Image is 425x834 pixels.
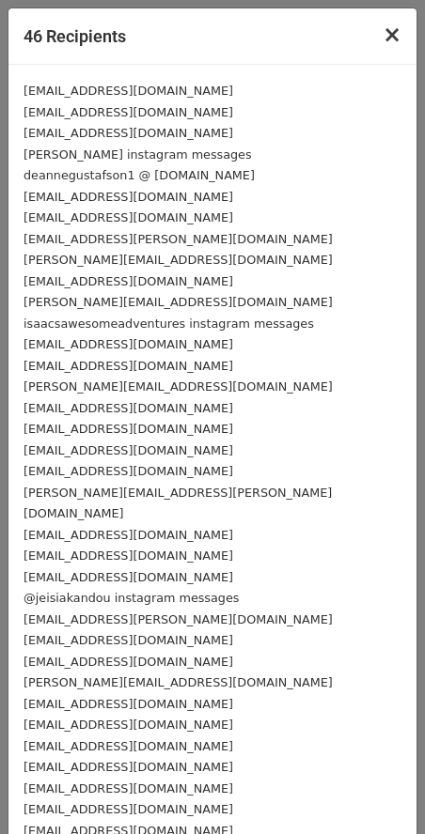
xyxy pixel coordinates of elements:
[24,84,233,98] small: [EMAIL_ADDRESS][DOMAIN_NAME]
[24,697,233,711] small: [EMAIL_ADDRESS][DOMAIN_NAME]
[331,744,425,834] iframe: Chat Widget
[24,401,233,415] small: [EMAIL_ADDRESS][DOMAIN_NAME]
[24,232,333,246] small: [EMAIL_ADDRESS][PERSON_NAME][DOMAIN_NAME]
[24,570,233,584] small: [EMAIL_ADDRESS][DOMAIN_NAME]
[24,591,239,605] small: @jeisiakandou instagram messages
[24,781,233,795] small: [EMAIL_ADDRESS][DOMAIN_NAME]
[24,253,333,267] small: [PERSON_NAME][EMAIL_ADDRESS][DOMAIN_NAME]
[24,718,233,732] small: [EMAIL_ADDRESS][DOMAIN_NAME]
[24,443,233,457] small: [EMAIL_ADDRESS][DOMAIN_NAME]
[24,359,233,373] small: [EMAIL_ADDRESS][DOMAIN_NAME]
[24,802,233,816] small: [EMAIL_ADDRESS][DOMAIN_NAME]
[24,422,233,436] small: [EMAIL_ADDRESS][DOMAIN_NAME]
[24,168,255,182] small: deannegustafson1 @ [DOMAIN_NAME]
[24,675,333,689] small: [PERSON_NAME][EMAIL_ADDRESS][DOMAIN_NAME]
[24,337,233,351] small: [EMAIL_ADDRESS][DOMAIN_NAME]
[368,8,417,61] button: Close
[24,464,233,478] small: [EMAIL_ADDRESS][DOMAIN_NAME]
[24,612,333,648] small: [EMAIL_ADDRESS][PERSON_NAME][DOMAIN_NAME] [EMAIL_ADDRESS][DOMAIN_NAME]
[24,317,314,331] small: isaacsawesomeadventures instagram messages
[24,379,333,394] small: [PERSON_NAME][EMAIL_ADDRESS][DOMAIN_NAME]
[24,274,233,288] small: [EMAIL_ADDRESS][DOMAIN_NAME]
[24,739,233,753] small: [EMAIL_ADDRESS][DOMAIN_NAME]
[24,548,233,563] small: [EMAIL_ADDRESS][DOMAIN_NAME]
[24,528,233,542] small: [EMAIL_ADDRESS][DOMAIN_NAME]
[383,22,401,48] span: ×
[24,486,332,521] small: [PERSON_NAME][EMAIL_ADDRESS][PERSON_NAME][DOMAIN_NAME]
[24,655,233,669] small: [EMAIL_ADDRESS][DOMAIN_NAME]
[24,210,233,224] small: [EMAIL_ADDRESS][DOMAIN_NAME]
[24,126,233,140] small: [EMAIL_ADDRESS][DOMAIN_NAME]
[24,23,126,49] h5: 46 Recipients
[24,147,252,162] small: [PERSON_NAME] instagram messages
[24,105,233,119] small: [EMAIL_ADDRESS][DOMAIN_NAME]
[24,190,233,204] small: [EMAIL_ADDRESS][DOMAIN_NAME]
[331,744,425,834] div: 聊天小组件
[24,295,333,309] small: [PERSON_NAME][EMAIL_ADDRESS][DOMAIN_NAME]
[24,760,233,774] small: [EMAIL_ADDRESS][DOMAIN_NAME]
